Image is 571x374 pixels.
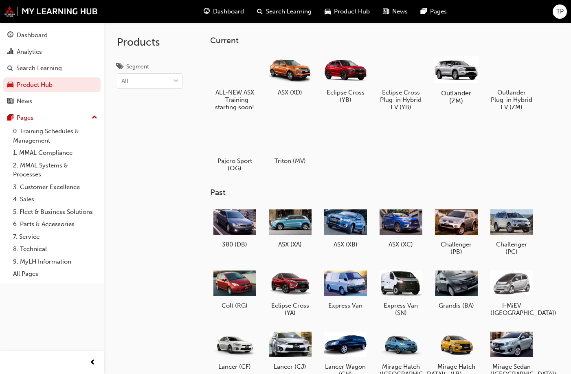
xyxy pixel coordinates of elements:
div: Analytics [17,47,42,57]
h5: Lancer (CF) [213,363,256,370]
a: Product Hub [3,77,101,92]
a: pages-iconPages [414,3,453,20]
h5: I-MiEV ([GEOGRAPHIC_DATA]) [490,302,533,317]
h5: Express Van (SN) [380,302,422,317]
h2: Products [117,36,182,49]
span: up-icon [92,112,97,123]
a: Search Learning [3,61,101,76]
button: Pages [3,110,101,125]
h3: Past [210,188,558,197]
a: ASX (XA) [266,204,314,251]
span: car-icon [7,81,13,89]
a: guage-iconDashboard [197,3,250,20]
span: news-icon [7,98,13,105]
div: Search Learning [16,64,62,73]
div: All [121,77,128,86]
div: News [17,97,32,106]
span: Search Learning [266,7,312,16]
button: TP [553,4,567,19]
h5: ASX (XC) [380,241,422,248]
h5: Eclipse Cross (YB) [324,89,367,103]
h5: Eclipse Cross (YA) [269,302,312,317]
a: 1. MMAL Compliance [10,147,101,159]
a: 4. Sales [10,193,101,206]
span: Product Hub [334,7,370,16]
h5: Outlander Plug-in Hybrid EV (ZM) [490,89,533,111]
div: Segment [126,63,149,71]
a: Pajero Sport (QG) [210,120,259,175]
h5: Lancer (CJ) [269,363,312,370]
span: search-icon [7,65,13,72]
a: Challenger (PC) [487,204,536,259]
h5: Challenger (PB) [435,241,478,255]
span: pages-icon [7,114,13,122]
h5: Express Van [324,302,367,309]
a: Lancer (CF) [210,326,259,374]
span: News [392,7,408,16]
a: ALL-NEW ASX - Training starting soon! [210,52,259,114]
a: 0. Training Schedules & Management [10,125,101,147]
h3: Current [210,36,558,45]
a: 7. Service [10,231,101,243]
a: Analytics [3,44,101,59]
a: Colt (RG) [210,265,259,312]
a: Triton (MV) [266,120,314,167]
div: Dashboard [17,31,48,40]
span: car-icon [325,7,331,17]
span: tags-icon [117,64,123,71]
span: Pages [430,7,447,16]
a: All Pages [10,268,101,280]
h5: ALL-NEW ASX - Training starting soon! [213,89,256,111]
a: 380 (DB) [210,204,259,251]
a: Eclipse Cross (YB) [321,52,370,106]
a: I-MiEV ([GEOGRAPHIC_DATA]) [487,265,536,320]
span: guage-icon [204,7,210,17]
h5: Challenger (PC) [490,241,533,255]
a: search-iconSearch Learning [250,3,318,20]
h5: Eclipse Cross Plug-in Hybrid EV (YB) [380,89,422,111]
button: DashboardAnalyticsSearch LearningProduct HubNews [3,26,101,110]
h5: ASX (XB) [324,241,367,248]
h5: Colt (RG) [213,302,256,309]
a: 9. MyLH Information [10,255,101,268]
span: prev-icon [90,358,96,368]
h5: Pajero Sport (QG) [213,157,256,172]
a: 3. Customer Excellence [10,181,101,194]
a: Outlander Plug-in Hybrid EV (ZM) [487,52,536,114]
h5: Outlander (ZM) [434,89,479,105]
a: Express Van [321,265,370,312]
a: news-iconNews [376,3,414,20]
span: search-icon [257,7,263,17]
a: ASX (XD) [266,52,314,99]
a: 6. Parts & Accessories [10,218,101,231]
span: TP [556,7,564,16]
a: 5. Fleet & Business Solutions [10,206,101,218]
a: Express Van (SN) [376,265,425,320]
a: ASX (XB) [321,204,370,251]
a: ASX (XC) [376,204,425,251]
h5: ASX (XA) [269,241,312,248]
a: Outlander (ZM) [432,52,481,106]
a: Dashboard [3,28,101,43]
a: Challenger (PB) [432,204,481,259]
span: pages-icon [421,7,427,17]
a: Eclipse Cross Plug-in Hybrid EV (YB) [376,52,425,114]
span: Dashboard [213,7,244,16]
span: chart-icon [7,48,13,56]
a: Grandis (BA) [432,265,481,312]
span: down-icon [173,76,179,87]
a: car-iconProduct Hub [318,3,376,20]
h5: Grandis (BA) [435,302,478,309]
img: mmal [4,6,98,17]
a: Eclipse Cross (YA) [266,265,314,320]
div: Pages [17,113,33,123]
a: News [3,94,101,109]
a: 8. Technical [10,243,101,255]
h5: Triton (MV) [269,157,312,165]
span: guage-icon [7,32,13,39]
h5: 380 (DB) [213,241,256,248]
a: 2. MMAL Systems & Processes [10,159,101,181]
span: news-icon [383,7,389,17]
